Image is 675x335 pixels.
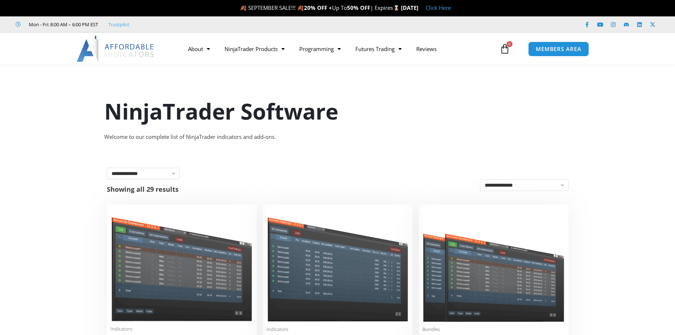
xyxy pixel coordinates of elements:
[110,208,253,322] img: Duplicate Account Actions
[108,20,129,29] a: Trustpilot
[536,46,581,52] span: MEMBERS AREA
[292,40,348,57] a: Programming
[426,4,451,11] a: Click Here
[181,40,217,57] a: About
[27,20,98,29] span: Mon - Fri: 8:00 AM – 6:00 PM EST
[422,326,565,332] span: Bundles
[217,40,292,57] a: NinjaTrader Products
[110,326,253,332] span: Indicators
[422,208,565,322] img: Accounts Dashboard Suite
[181,40,498,57] nav: Menu
[528,42,589,57] a: MEMBERS AREA
[409,40,444,57] a: Reviews
[77,36,155,62] img: LogoAI | Affordable Indicators – NinjaTrader
[104,96,571,126] h1: NinjaTrader Software
[347,4,370,11] strong: 50% OFF
[401,4,418,11] strong: [DATE]
[240,4,401,11] span: 🍂 SEPTEMBER SALE!!! 🍂 Up To | Expires
[480,179,569,191] select: Shop order
[507,41,512,47] span: 0
[104,132,571,142] div: Welcome to our complete list of NinjaTrader indicators and add-ons.
[348,40,409,57] a: Futures Trading
[107,186,179,192] p: Showing all 29 results
[489,38,521,59] a: 0
[394,5,399,11] img: ⌛
[304,4,332,11] strong: 20% OFF +
[266,208,409,322] img: Account Risk Manager
[266,326,409,332] span: Indicators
